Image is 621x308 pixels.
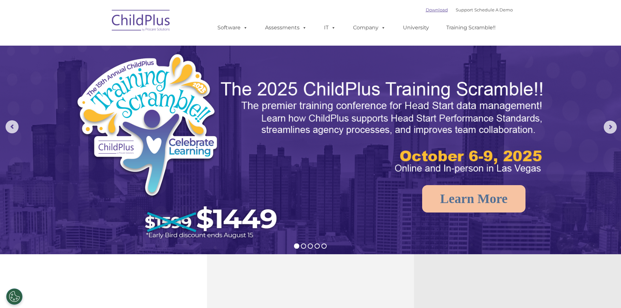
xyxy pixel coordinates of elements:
[514,238,621,308] iframe: Chat Widget
[396,21,436,34] a: University
[6,288,22,305] button: Cookies Settings
[91,43,111,48] span: Last name
[422,185,525,213] a: Learn More
[426,7,448,12] a: Download
[318,21,342,34] a: IT
[91,70,118,75] span: Phone number
[211,21,254,34] a: Software
[259,21,313,34] a: Assessments
[474,7,513,12] a: Schedule A Demo
[426,7,513,12] font: |
[456,7,473,12] a: Support
[109,5,174,38] img: ChildPlus by Procare Solutions
[440,21,502,34] a: Training Scramble!!
[347,21,392,34] a: Company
